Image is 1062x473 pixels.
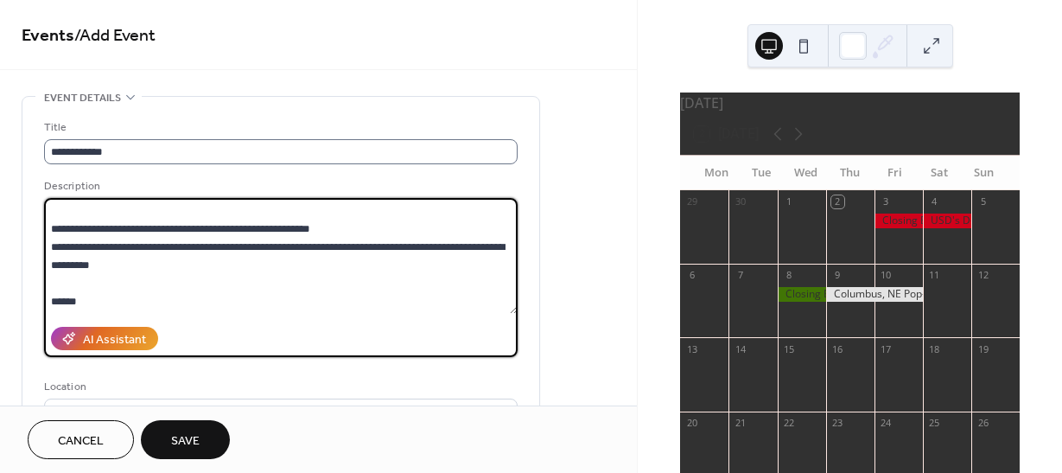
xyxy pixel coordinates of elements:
[976,269,989,282] div: 12
[961,156,1006,190] div: Sun
[976,417,989,430] div: 26
[22,19,74,53] a: Events
[783,417,796,430] div: 22
[976,195,989,208] div: 5
[685,195,698,208] div: 29
[739,156,784,190] div: Tue
[831,342,844,355] div: 16
[831,417,844,430] div: 23
[831,195,844,208] div: 2
[928,417,941,430] div: 25
[872,156,917,190] div: Fri
[685,269,698,282] div: 6
[783,156,828,190] div: Wed
[778,287,826,302] div: Closing Early for Columbus, NE Event
[44,89,121,107] span: Event details
[734,342,747,355] div: 14
[874,214,923,228] div: Closing Early
[880,342,893,355] div: 17
[783,195,796,208] div: 1
[680,93,1020,113] div: [DATE]
[783,269,796,282] div: 8
[51,327,158,350] button: AI Assistant
[171,432,200,451] span: Save
[976,342,989,355] div: 19
[923,214,971,228] div: USD's D-Days Closed ALL Day
[685,417,698,430] div: 20
[734,195,747,208] div: 30
[74,19,156,53] span: / Add Event
[734,269,747,282] div: 7
[828,156,873,190] div: Thu
[880,417,893,430] div: 24
[928,269,941,282] div: 11
[44,378,514,396] div: Location
[141,420,230,459] button: Save
[880,269,893,282] div: 10
[685,342,698,355] div: 13
[28,420,134,459] button: Cancel
[917,156,962,190] div: Sat
[694,156,739,190] div: Mon
[826,287,923,302] div: Columbus, NE Pop-Up Event @ Barbara Jean;s
[734,417,747,430] div: 21
[783,342,796,355] div: 15
[880,195,893,208] div: 3
[83,331,146,349] div: AI Assistant
[58,432,104,451] span: Cancel
[44,177,514,195] div: Description
[44,118,514,137] div: Title
[928,195,941,208] div: 4
[831,269,844,282] div: 9
[928,342,941,355] div: 18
